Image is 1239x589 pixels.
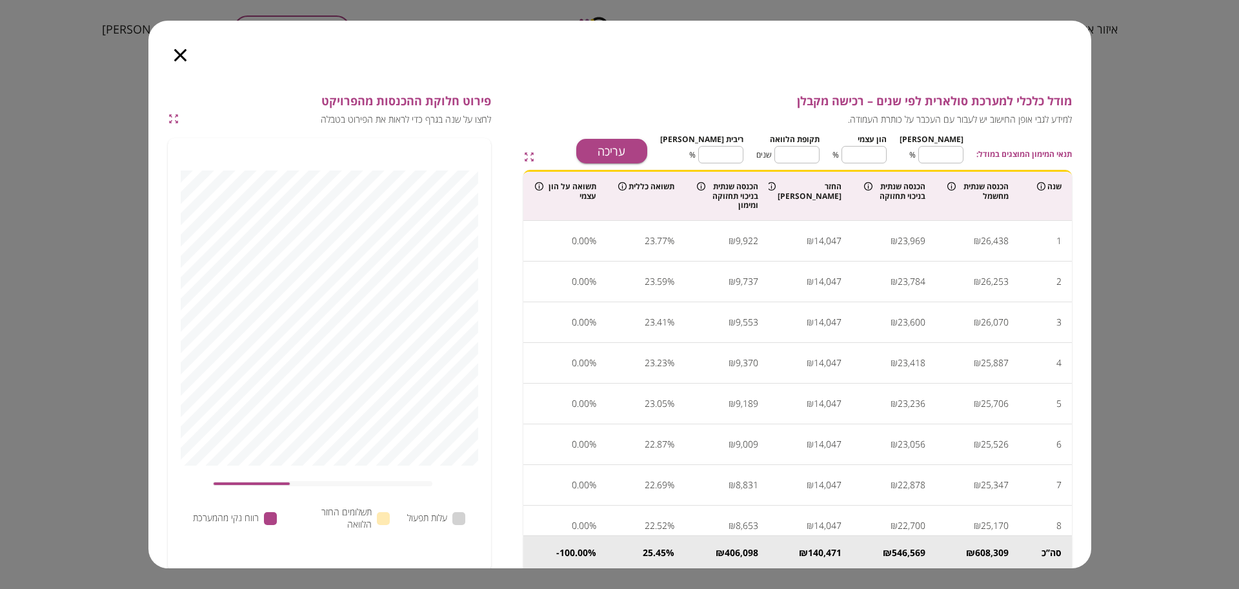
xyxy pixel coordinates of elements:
[814,231,841,251] div: 14,047
[981,394,1009,413] div: 25,706
[814,475,841,495] div: 14,047
[729,272,736,291] div: ₪
[898,394,925,413] div: 23,236
[550,114,1072,126] span: למידע לגבי אופן החישוב יש לעבור עם העכבר על כותרת העמודה.
[1056,516,1062,535] div: 8
[572,231,589,251] div: 0.00
[736,435,758,454] div: 9,009
[667,394,674,413] div: %
[770,134,820,145] span: תקופת הלוואה
[666,546,674,559] div: %
[808,546,841,559] div: 140,471
[736,475,758,495] div: 8,831
[864,182,925,201] div: הכנסה שנתית בניכוי תחזוקה
[974,435,981,454] div: ₪
[725,546,758,559] div: 406,098
[891,394,898,413] div: ₪
[892,546,925,559] div: 546,569
[807,516,814,535] div: ₪
[589,516,596,535] div: %
[589,272,596,291] div: %
[1056,231,1062,251] div: 1
[891,313,898,332] div: ₪
[589,435,596,454] div: %
[729,475,736,495] div: ₪
[572,435,589,454] div: 0.00
[667,516,674,535] div: %
[193,512,259,524] span: רווח נקי מהמערכת
[645,394,667,413] div: 23.05
[667,272,674,291] div: %
[729,313,736,332] div: ₪
[736,231,758,251] div: 9,922
[807,394,814,413] div: ₪
[645,272,667,291] div: 23.59
[981,475,1009,495] div: 25,347
[974,475,981,495] div: ₪
[295,506,372,530] span: תשלומים החזר הלוואה
[814,313,841,332] div: 14,047
[898,313,925,332] div: 23,600
[667,231,674,251] div: %
[589,231,596,251] div: %
[736,313,758,332] div: 9,553
[697,182,758,210] div: הכנסה שנתית בניכוי תחזוקה ומימון
[981,231,1009,251] div: 26,438
[974,272,981,291] div: ₪
[1056,313,1062,332] div: 3
[807,313,814,332] div: ₪
[1056,272,1062,291] div: 2
[807,231,814,251] div: ₪
[645,435,667,454] div: 22.87
[807,435,814,454] div: ₪
[729,394,736,413] div: ₪
[974,394,981,413] div: ₪
[572,313,589,332] div: 0.00
[900,134,963,145] span: [PERSON_NAME]
[807,272,814,291] div: ₪
[814,272,841,291] div: 14,047
[589,313,596,332] div: %
[898,272,925,291] div: 23,784
[667,435,674,454] div: %
[572,516,589,535] div: 0.00
[572,353,589,373] div: 0.00
[814,435,841,454] div: 14,047
[974,353,981,373] div: ₪
[966,546,975,559] div: ₪
[975,546,1009,559] div: 608,309
[184,114,491,126] span: לחצו על שנה בגרף כדי לראות את הפירוט בטבלה
[645,231,667,251] div: 23.77
[974,313,981,332] div: ₪
[974,516,981,535] div: ₪
[814,516,841,535] div: 14,047
[799,546,808,559] div: ₪
[572,394,589,413] div: 0.00
[184,94,491,108] span: פירוט חלוקת ההכנסות מהפרויקט
[588,546,596,559] div: %
[981,313,1009,332] div: 26,070
[981,353,1009,373] div: 25,887
[556,546,588,559] div: -100.00
[667,313,674,332] div: %
[729,516,736,535] div: ₪
[736,272,758,291] div: 9,737
[981,435,1009,454] div: 25,526
[1029,546,1062,559] div: סה’’כ
[643,546,666,559] div: 25.45
[756,149,772,161] span: שנים
[407,512,447,524] span: עלות תפעול
[645,516,667,535] div: 22.52
[572,475,589,495] div: 0.00
[589,394,596,413] div: %
[976,148,1072,160] span: תנאי המימון המוצגים במודל:
[883,546,892,559] div: ₪
[535,182,596,201] div: תשואה על הון עצמי
[1056,475,1062,495] div: 7
[858,134,887,145] span: הון עצמי
[898,475,925,495] div: 22,878
[891,353,898,373] div: ₪
[807,475,814,495] div: ₪
[736,516,758,535] div: 8,653
[667,475,674,495] div: %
